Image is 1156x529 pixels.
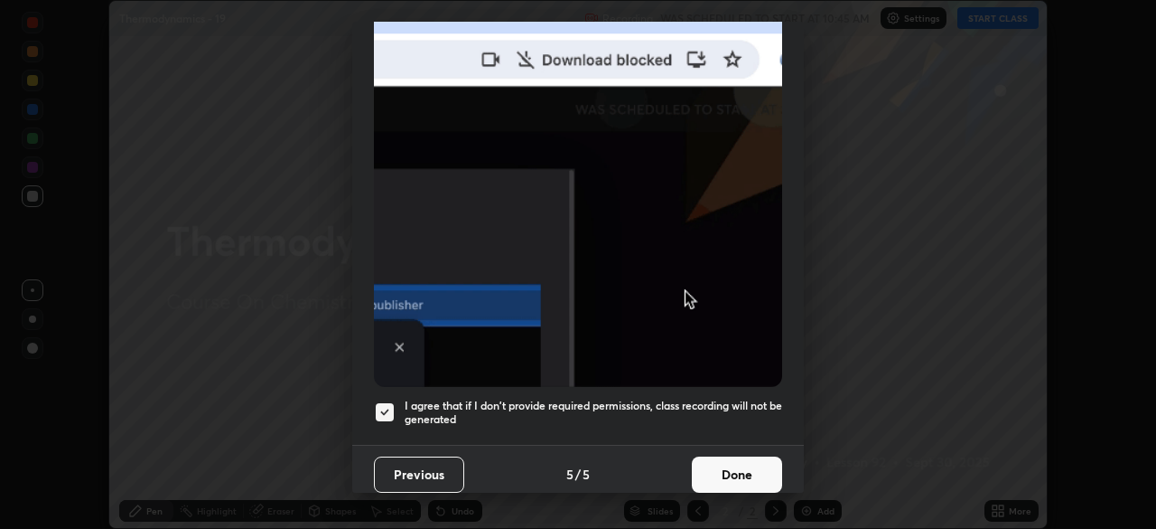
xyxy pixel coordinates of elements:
[374,457,464,493] button: Previous
[575,465,581,484] h4: /
[692,457,782,493] button: Done
[566,465,573,484] h4: 5
[583,465,590,484] h4: 5
[405,399,782,427] h5: I agree that if I don't provide required permissions, class recording will not be generated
